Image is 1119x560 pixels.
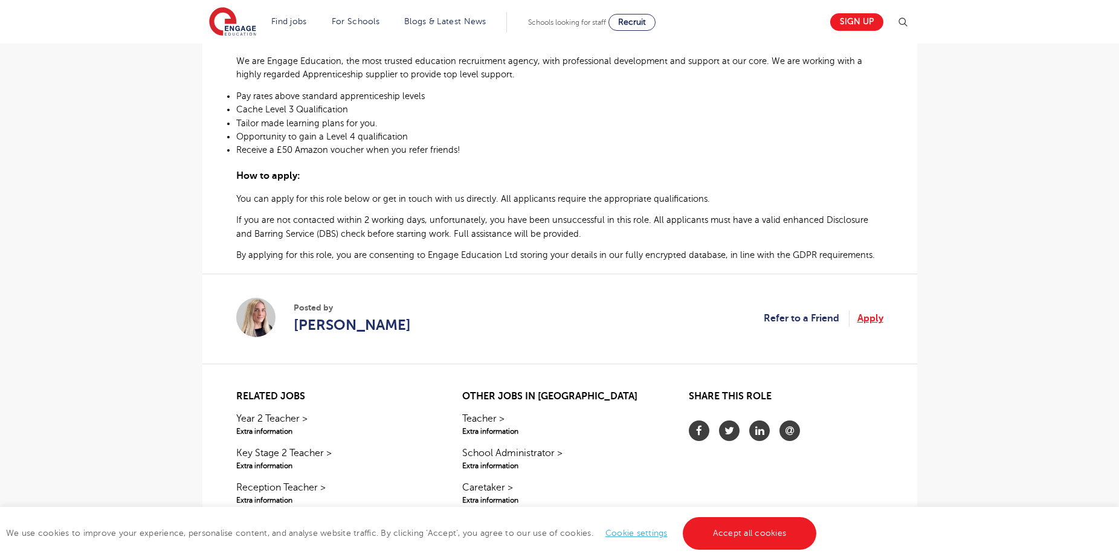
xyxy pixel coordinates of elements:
[236,426,430,437] span: Extra information
[462,495,656,506] span: Extra information
[462,391,656,402] h2: Other jobs in [GEOGRAPHIC_DATA]
[332,17,379,26] a: For Schools
[857,311,883,326] a: Apply
[608,14,656,31] a: Recruit
[6,529,819,538] span: We use cookies to improve your experience, personalise content, and analyse website traffic. By c...
[462,446,656,471] a: School Administrator >Extra information
[462,411,656,437] a: Teacher >Extra information
[294,314,411,336] a: [PERSON_NAME]
[236,145,460,155] span: Receive a £50 Amazon voucher when you refer friends!
[271,17,307,26] a: Find jobs
[462,426,656,437] span: Extra information
[236,170,300,181] span: How to apply:
[528,18,606,27] span: Schools looking for staff
[236,132,408,141] span: Opportunity to gain a Level 4 qualification
[294,301,411,314] span: Posted by
[764,311,850,326] a: Refer to a Friend
[236,495,430,506] span: Extra information
[605,529,668,538] a: Cookie settings
[236,460,430,471] span: Extra information
[236,194,710,204] span: You can apply for this role below or get in touch with us directly. All applicants require the ap...
[689,391,883,408] h2: Share this role
[683,517,817,550] a: Accept all cookies
[236,411,430,437] a: Year 2 Teacher >Extra information
[236,91,425,101] span: Pay rates above standard apprenticeship levels
[830,13,883,31] a: Sign up
[236,446,430,471] a: Key Stage 2 Teacher >Extra information
[236,391,430,402] h2: Related jobs
[462,480,656,506] a: Caretaker >Extra information
[236,250,875,260] span: By applying for this role, you are consenting to Engage Education Ltd storing your details in our...
[236,105,348,114] span: Cache Level 3 Qualification
[236,480,430,506] a: Reception Teacher >Extra information
[236,118,378,128] span: Tailor made learning plans for you.
[462,460,656,471] span: Extra information
[236,215,868,238] span: If you are not contacted within 2 working days, unfortunately, you have been unsuccessful in this...
[404,17,486,26] a: Blogs & Latest News
[209,7,256,37] img: Engage Education
[236,56,862,79] span: We are Engage Education, the most trusted education recruitment agency, with professional develop...
[618,18,646,27] span: Recruit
